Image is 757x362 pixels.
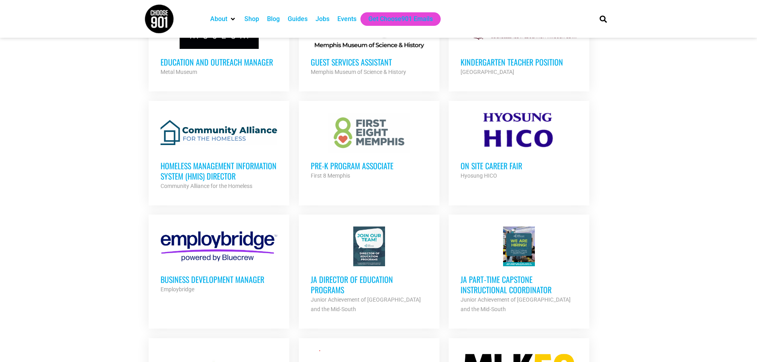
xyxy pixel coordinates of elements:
[461,57,577,67] h3: Kindergarten Teacher Position
[461,296,571,312] strong: Junior Achievement of [GEOGRAPHIC_DATA] and the Mid-South
[311,296,421,312] strong: Junior Achievement of [GEOGRAPHIC_DATA] and the Mid-South
[244,14,259,24] a: Shop
[267,14,280,24] a: Blog
[316,14,329,24] a: Jobs
[161,161,277,181] h3: Homeless Management Information System (HMIS) Director
[368,14,433,24] a: Get Choose901 Emails
[449,101,589,192] a: On Site Career Fair Hyosung HICO
[461,172,497,179] strong: Hyosung HICO
[311,274,428,295] h3: JA Director of Education Programs
[161,69,197,75] strong: Metal Museum
[461,274,577,295] h3: JA Part‐time Capstone Instructional Coordinator
[161,183,252,189] strong: Community Alliance for the Homeless
[149,101,289,203] a: Homeless Management Information System (HMIS) Director Community Alliance for the Homeless
[449,215,589,326] a: JA Part‐time Capstone Instructional Coordinator Junior Achievement of [GEOGRAPHIC_DATA] and the M...
[461,161,577,171] h3: On Site Career Fair
[288,14,308,24] a: Guides
[161,57,277,67] h3: Education and Outreach Manager
[206,12,586,26] nav: Main nav
[299,215,439,326] a: JA Director of Education Programs Junior Achievement of [GEOGRAPHIC_DATA] and the Mid-South
[461,69,514,75] strong: [GEOGRAPHIC_DATA]
[161,274,277,285] h3: Business Development Manager
[311,57,428,67] h3: Guest Services Assistant
[161,286,194,292] strong: Employbridge
[149,215,289,306] a: Business Development Manager Employbridge
[210,14,227,24] a: About
[311,161,428,171] h3: Pre-K Program Associate
[206,12,240,26] div: About
[311,69,406,75] strong: Memphis Museum of Science & History
[596,12,610,25] div: Search
[299,101,439,192] a: Pre-K Program Associate First 8 Memphis
[337,14,356,24] a: Events
[311,172,350,179] strong: First 8 Memphis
